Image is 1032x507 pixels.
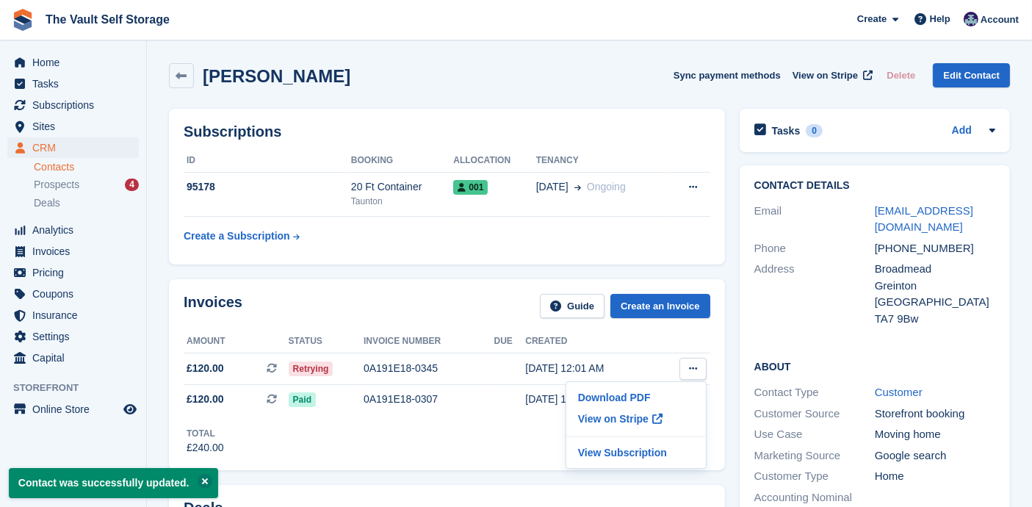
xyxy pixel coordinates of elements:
[7,241,139,262] a: menu
[7,220,139,240] a: menu
[32,73,120,94] span: Tasks
[184,294,242,318] h2: Invoices
[875,261,995,278] div: Broadmead
[952,123,972,140] a: Add
[525,330,658,353] th: Created
[184,330,289,353] th: Amount
[187,392,224,407] span: £120.00
[187,427,224,440] div: Total
[572,407,700,431] a: View on Stripe
[7,399,139,420] a: menu
[7,348,139,368] a: menu
[754,261,875,327] div: Address
[754,426,875,443] div: Use Case
[7,305,139,326] a: menu
[7,137,139,158] a: menu
[9,468,218,498] p: Contact was successfully updated.
[930,12,950,26] span: Help
[7,73,139,94] a: menu
[289,392,316,407] span: Paid
[875,447,995,464] div: Google search
[351,195,453,208] div: Taunton
[881,63,921,87] button: Delete
[32,220,120,240] span: Analytics
[32,262,120,283] span: Pricing
[453,149,535,173] th: Allocation
[7,262,139,283] a: menu
[754,180,995,192] h2: Contact Details
[610,294,710,318] a: Create an Invoice
[32,137,120,158] span: CRM
[187,440,224,456] div: £240.00
[32,399,120,420] span: Online Store
[806,124,823,137] div: 0
[184,223,300,250] a: Create a Subscription
[184,123,710,140] h2: Subscriptions
[875,426,995,443] div: Moving home
[203,66,350,86] h2: [PERSON_NAME]
[32,95,120,115] span: Subscriptions
[875,311,995,328] div: TA7 9Bw
[125,179,139,191] div: 4
[32,116,120,137] span: Sites
[793,68,858,83] span: View on Stripe
[7,326,139,347] a: menu
[875,468,995,485] div: Home
[754,384,875,401] div: Contact Type
[754,240,875,257] div: Phone
[964,12,978,26] img: Hannah
[572,443,700,462] a: View Subscription
[875,278,995,295] div: Greinton
[184,179,351,195] div: 95178
[184,229,290,244] div: Create a Subscription
[364,330,494,353] th: Invoice number
[453,180,488,195] span: 001
[572,388,700,407] a: Download PDF
[32,326,120,347] span: Settings
[525,361,658,376] div: [DATE] 12:01 AM
[289,362,333,376] span: Retrying
[933,63,1010,87] a: Edit Contact
[32,348,120,368] span: Capital
[187,361,224,376] span: £120.00
[536,179,569,195] span: [DATE]
[494,330,526,353] th: Due
[121,400,139,418] a: Preview store
[772,124,801,137] h2: Tasks
[875,386,923,398] a: Customer
[754,406,875,422] div: Customer Source
[40,7,176,32] a: The Vault Self Storage
[32,305,120,326] span: Insurance
[351,179,453,195] div: 20 Ft Container
[875,240,995,257] div: [PHONE_NUMBER]
[787,63,876,87] a: View on Stripe
[875,406,995,422] div: Storefront booking
[34,177,139,193] a: Prospects 4
[7,284,139,304] a: menu
[12,9,34,31] img: stora-icon-8386f47178a22dfd0bd8f6a31ec36ba5ce8667c1dd55bd0f319d3a0aa187defe.svg
[32,52,120,73] span: Home
[875,294,995,311] div: [GEOGRAPHIC_DATA]
[34,196,60,210] span: Deals
[351,149,453,173] th: Booking
[34,160,139,174] a: Contacts
[875,204,973,234] a: [EMAIL_ADDRESS][DOMAIN_NAME]
[289,330,364,353] th: Status
[7,52,139,73] a: menu
[587,181,626,193] span: Ongoing
[754,447,875,464] div: Marketing Source
[364,361,494,376] div: 0A191E18-0345
[857,12,887,26] span: Create
[34,178,79,192] span: Prospects
[184,149,351,173] th: ID
[674,63,781,87] button: Sync payment methods
[981,12,1019,27] span: Account
[13,381,146,395] span: Storefront
[540,294,605,318] a: Guide
[7,116,139,137] a: menu
[525,392,658,407] div: [DATE] 12:00 AM
[32,284,120,304] span: Coupons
